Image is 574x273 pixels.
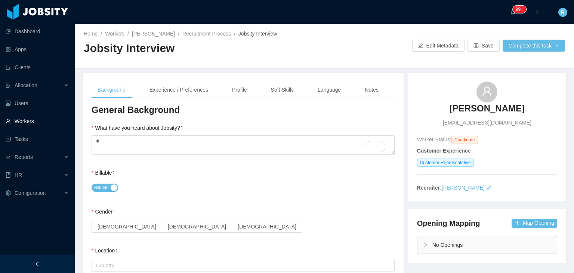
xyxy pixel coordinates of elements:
[450,102,525,119] a: [PERSON_NAME]
[467,40,500,52] button: icon: saveSave
[451,136,478,144] span: Candidate
[234,31,235,37] span: /
[312,82,347,98] div: Language
[512,219,557,228] button: icon: plusMap Opening
[423,243,428,247] i: icon: right
[15,172,22,178] span: HR
[127,31,129,37] span: /
[265,82,300,98] div: Soft Skills
[443,119,531,127] span: [EMAIL_ADDRESS][DOMAIN_NAME]
[6,24,69,39] a: icon: pie-chartDashboard
[534,9,540,15] i: icon: plus
[417,148,471,154] strong: Customer Experience
[412,40,465,52] button: icon: editEdit Metadata
[359,82,385,98] div: Notes
[486,185,491,190] i: icon: edit
[143,82,214,98] div: Experience / Preferences
[561,8,565,17] span: R
[15,190,46,196] span: Configuration
[92,184,118,192] button: Billable
[182,31,231,37] a: Recruitment Process
[238,31,277,37] span: Jobsity Interview
[417,218,480,228] h4: Opening Mapping
[6,42,69,57] a: icon: appstoreApps
[450,102,525,114] h3: [PERSON_NAME]
[178,31,179,37] span: /
[84,31,98,37] a: Home
[6,172,11,178] i: icon: book
[168,224,226,230] span: [DEMOGRAPHIC_DATA]
[98,224,156,230] span: [DEMOGRAPHIC_DATA]
[417,185,442,191] strong: Recruiter:
[513,6,526,13] sup: 226
[417,136,451,142] span: Worker Status:
[84,41,324,56] h2: Jobsity Interview
[132,31,175,37] a: [PERSON_NAME]
[6,60,69,75] a: icon: auditClients
[6,114,69,129] a: icon: userWorkers
[417,159,474,167] span: Customer Representative
[92,82,132,98] div: Background
[442,185,485,191] a: [PERSON_NAME]
[15,154,33,160] span: Reports
[482,86,492,96] i: icon: user
[6,96,69,111] a: icon: robotUsers
[94,184,109,191] span: Billable
[510,9,516,15] i: icon: bell
[105,31,124,37] a: Workers
[92,135,395,155] textarea: To enrich screen reader interactions, please activate Accessibility in Grammarly extension settings
[92,125,185,131] label: What have you heard about Jobsity?
[6,154,11,160] i: icon: line-chart
[226,82,253,98] div: Profile
[101,31,102,37] span: /
[15,82,37,88] span: Allocation
[92,248,120,254] label: Location
[92,170,117,176] label: Billable
[92,209,118,215] label: Gender
[6,132,69,147] a: icon: profileTasks
[92,104,395,116] h3: General Background
[6,190,11,196] i: icon: setting
[503,40,565,52] button: Complete this taskicon: down
[238,224,296,230] span: [DEMOGRAPHIC_DATA]
[417,236,557,254] div: icon: rightNo Openings
[6,83,11,88] i: icon: solution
